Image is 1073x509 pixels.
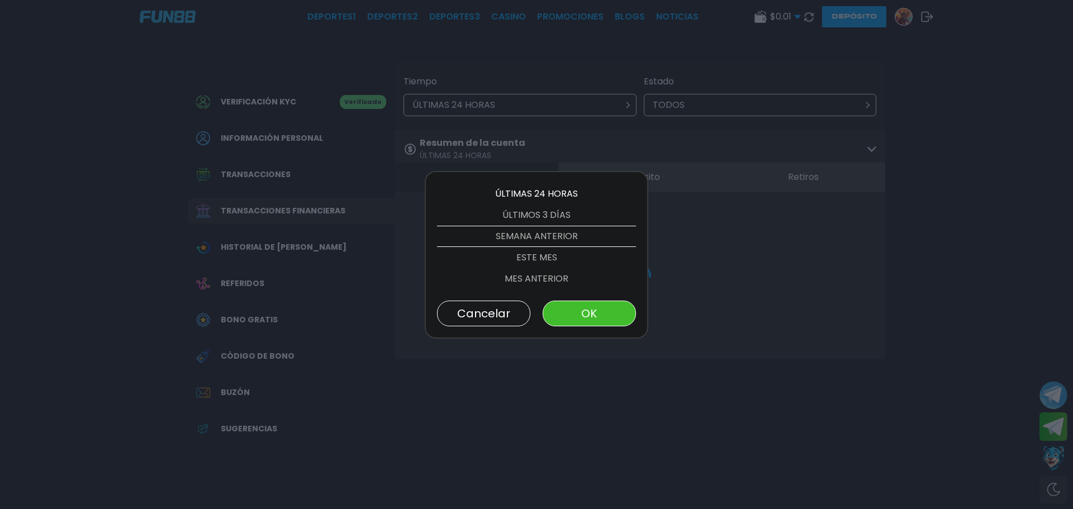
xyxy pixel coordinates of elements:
[437,247,636,268] p: ESTE MES
[437,226,636,247] p: SEMANA ANTERIOR
[437,183,636,204] p: ÚLTIMAS 24 HORAS
[543,301,636,326] button: OK
[437,204,636,226] p: ÚLTIMOS 3 DÍAS
[437,268,636,289] p: MES ANTERIOR
[437,301,530,326] button: Cancelar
